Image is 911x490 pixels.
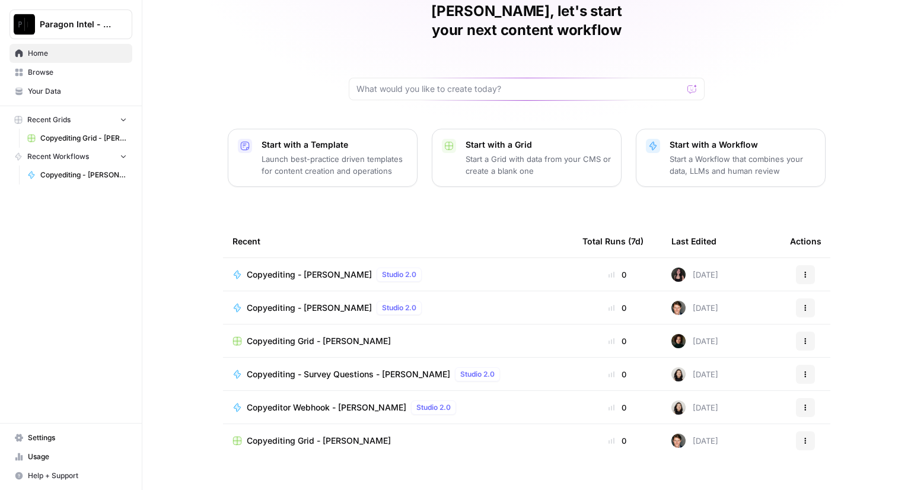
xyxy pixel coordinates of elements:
[247,302,372,314] span: Copyediting - [PERSON_NAME]
[9,63,132,82] a: Browse
[22,129,132,148] a: Copyediting Grid - [PERSON_NAME]
[9,148,132,166] button: Recent Workflows
[582,402,652,413] div: 0
[9,82,132,101] a: Your Data
[671,367,686,381] img: t5ef5oef8zpw1w4g2xghobes91mw
[582,225,644,257] div: Total Runs (7d)
[671,225,716,257] div: Last Edited
[28,432,127,443] span: Settings
[671,434,718,448] div: [DATE]
[40,170,127,180] span: Copyediting - [PERSON_NAME]
[28,48,127,59] span: Home
[671,301,686,315] img: qw00ik6ez51o8uf7vgx83yxyzow9
[232,435,563,447] a: Copyediting Grid - [PERSON_NAME]
[671,400,718,415] div: [DATE]
[262,153,407,177] p: Launch best-practice driven templates for content creation and operations
[14,14,35,35] img: Paragon Intel - Copyediting Logo
[262,139,407,151] p: Start with a Template
[28,67,127,78] span: Browse
[40,18,112,30] span: Paragon Intel - Copyediting
[432,129,622,187] button: Start with a GridStart a Grid with data from your CMS or create a blank one
[247,368,450,380] span: Copyediting - Survey Questions - [PERSON_NAME]
[9,111,132,129] button: Recent Grids
[382,303,416,313] span: Studio 2.0
[247,335,391,347] span: Copyediting Grid - [PERSON_NAME]
[28,470,127,481] span: Help + Support
[27,151,89,162] span: Recent Workflows
[232,301,563,315] a: Copyediting - [PERSON_NAME]Studio 2.0
[9,44,132,63] a: Home
[247,402,406,413] span: Copyeditor Webhook - [PERSON_NAME]
[671,434,686,448] img: qw00ik6ez51o8uf7vgx83yxyzow9
[671,367,718,381] div: [DATE]
[9,9,132,39] button: Workspace: Paragon Intel - Copyediting
[582,302,652,314] div: 0
[671,268,718,282] div: [DATE]
[466,139,611,151] p: Start with a Grid
[22,166,132,184] a: Copyediting - [PERSON_NAME]
[460,369,495,380] span: Studio 2.0
[582,269,652,281] div: 0
[670,153,816,177] p: Start a Workflow that combines your data, LLMs and human review
[582,335,652,347] div: 0
[28,86,127,97] span: Your Data
[247,269,372,281] span: Copyediting - [PERSON_NAME]
[582,368,652,380] div: 0
[582,435,652,447] div: 0
[671,301,718,315] div: [DATE]
[232,225,563,257] div: Recent
[232,335,563,347] a: Copyediting Grid - [PERSON_NAME]
[232,400,563,415] a: Copyeditor Webhook - [PERSON_NAME]Studio 2.0
[466,153,611,177] p: Start a Grid with data from your CMS or create a blank one
[790,225,821,257] div: Actions
[9,466,132,485] button: Help + Support
[671,268,686,282] img: 5nlru5lqams5xbrbfyykk2kep4hl
[40,133,127,144] span: Copyediting Grid - [PERSON_NAME]
[9,447,132,466] a: Usage
[9,428,132,447] a: Settings
[416,402,451,413] span: Studio 2.0
[356,83,683,95] input: What would you like to create today?
[228,129,418,187] button: Start with a TemplateLaunch best-practice driven templates for content creation and operations
[232,367,563,381] a: Copyediting - Survey Questions - [PERSON_NAME]Studio 2.0
[247,435,391,447] span: Copyediting Grid - [PERSON_NAME]
[670,139,816,151] p: Start with a Workflow
[671,334,718,348] div: [DATE]
[671,400,686,415] img: t5ef5oef8zpw1w4g2xghobes91mw
[636,129,826,187] button: Start with a WorkflowStart a Workflow that combines your data, LLMs and human review
[382,269,416,280] span: Studio 2.0
[232,268,563,282] a: Copyediting - [PERSON_NAME]Studio 2.0
[27,114,71,125] span: Recent Grids
[28,451,127,462] span: Usage
[349,2,705,40] h1: [PERSON_NAME], let's start your next content workflow
[671,334,686,348] img: trpfjrwlykpjh1hxat11z5guyxrg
